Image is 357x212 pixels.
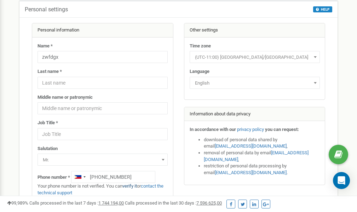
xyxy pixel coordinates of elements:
[215,170,287,175] a: [EMAIL_ADDRESS][DOMAIN_NAME]
[32,23,173,38] div: Personal information
[38,102,168,114] input: Middle name or patronymic
[184,107,325,121] div: Information about data privacy
[25,6,68,13] h5: Personal settings
[192,78,317,88] span: English
[190,51,320,63] span: (UTC-11:00) Pacific/Midway
[38,43,53,50] label: Name *
[190,127,236,132] strong: In accordance with our
[204,137,320,150] li: download of personal data shared by email ,
[192,52,317,62] span: (UTC-11:00) Pacific/Midway
[237,127,264,132] a: privacy policy
[190,43,211,50] label: Time zone
[265,127,299,132] strong: you can request:
[38,51,168,63] input: Name
[204,150,320,163] li: removal of personal data by email ,
[98,200,124,206] u: 1 744 194,00
[190,77,320,89] span: English
[38,120,58,126] label: Job Title *
[204,163,320,176] li: restriction of personal data processing by email .
[122,183,137,189] a: verify it
[40,155,165,165] span: Mr.
[38,68,62,75] label: Last name *
[184,23,325,38] div: Other settings
[313,6,332,12] button: HELP
[38,174,70,181] label: Phone number *
[196,200,222,206] u: 7 596 625,00
[190,68,209,75] label: Language
[29,200,124,206] span: Calls processed in the last 7 days :
[215,143,287,149] a: [EMAIL_ADDRESS][DOMAIN_NAME]
[71,171,88,183] div: Telephone country code
[38,94,93,101] label: Middle name or patronymic
[38,77,168,89] input: Last name
[7,200,28,206] span: 99,989%
[333,172,350,189] div: Open Intercom Messenger
[125,200,222,206] span: Calls processed in the last 30 days :
[38,128,168,140] input: Job Title
[38,183,168,196] p: Your phone number is not verified. You can or
[38,145,58,152] label: Salutation
[204,150,309,162] a: [EMAIL_ADDRESS][DOMAIN_NAME]
[71,171,155,183] input: +1-800-555-55-55
[38,183,163,195] a: contact the technical support
[38,154,168,166] span: Mr.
